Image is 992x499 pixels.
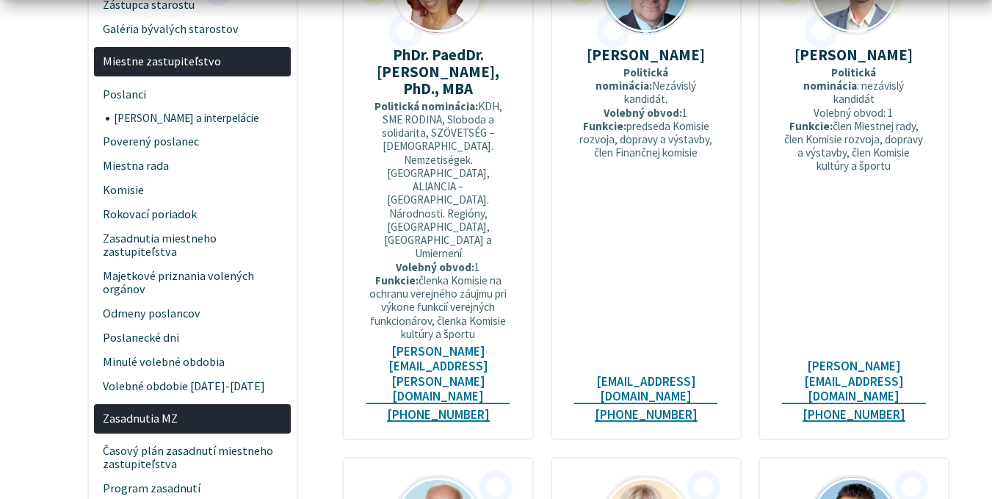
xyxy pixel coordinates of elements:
a: Časový plán zasadnutí miestneho zastupiteľstva [94,439,291,477]
strong: Funkcie: [583,119,626,133]
a: Zasadnutia MZ [94,404,291,434]
a: Poslanecké dni [94,326,291,350]
span: Majetkové priznania volených orgánov [103,264,283,301]
strong: Funkcie: [789,119,833,133]
a: Poverený poslanec [94,130,291,154]
p: : nezávislý kandidát Volebný obvod: 1 člen Miestnej rady, člen Komisie rozvoja, dopravy a výstavb... [782,66,926,173]
strong: Volebný obvod: [604,106,682,120]
a: [EMAIL_ADDRESS][DOMAIN_NAME] [574,374,718,404]
span: Minulé volebné obdobia [103,350,283,374]
span: Odmeny poslancov [103,301,283,326]
a: [PERSON_NAME][EMAIL_ADDRESS][PERSON_NAME][DOMAIN_NAME] [366,344,510,404]
strong: Politická nominácia: [595,65,668,93]
a: Komisie [94,179,291,203]
span: [PERSON_NAME] a interpelácie [114,107,283,130]
span: Galéria bývalých starostov [103,17,283,41]
strong: Politická nominácia [803,65,876,93]
strong: Politická nominácia: [374,99,478,113]
p: Nezávislý kandidát. 1 predseda Komisie rozvoja, dopravy a výstavby, člen Finančnej komisie [574,66,718,160]
span: Komisie [103,179,283,203]
a: [PHONE_NUMBER] [803,407,905,423]
a: Odmeny poslancov [94,301,291,326]
strong: Volebný obvod: [396,260,474,274]
a: Majetkové priznania volených orgánov [94,264,291,301]
a: Miestna rada [94,154,291,179]
a: Minulé volebné obdobia [94,350,291,374]
span: Zasadnutia miestneho zastupiteľstva [103,227,283,265]
strong: Funkcie: [375,273,419,287]
a: [PERSON_NAME] a interpelácie [106,107,292,130]
span: Rokovací poriadok [103,203,283,227]
span: Volebné obdobie [DATE]-[DATE] [103,374,283,398]
span: Časový plán zasadnutí miestneho zastupiteľstva [103,439,283,477]
a: Miestne zastupiteľstvo [94,47,291,77]
span: Poslanecké dni [103,326,283,350]
span: Poslanci [103,82,283,107]
a: [PHONE_NUMBER] [595,407,698,423]
span: Miestne zastupiteľstvo [103,50,283,74]
a: Rokovací poriadok [94,203,291,227]
span: Poverený poslanec [103,130,283,154]
a: Volebné obdobie [DATE]-[DATE] [94,374,291,398]
a: Zasadnutia miestneho zastupiteľstva [94,227,291,265]
span: Miestna rada [103,154,283,179]
a: Galéria bývalých starostov [94,17,291,41]
p: KDH, SME RODINA, Sloboda a solidarita, SZÖVETSÉG – [DEMOGRAPHIC_DATA]. Nemzetiségek. [GEOGRAPHIC_... [366,100,510,341]
a: Poslanci [94,82,291,107]
a: [PHONE_NUMBER] [387,407,490,423]
a: [PERSON_NAME][EMAIL_ADDRESS][DOMAIN_NAME] [782,359,926,404]
strong: [PERSON_NAME] [794,45,913,65]
strong: PhDr. PaedDr. [PERSON_NAME], PhD., MBA [377,45,499,98]
span: Zasadnutia MZ [103,406,283,431]
strong: [PERSON_NAME] [587,45,705,65]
